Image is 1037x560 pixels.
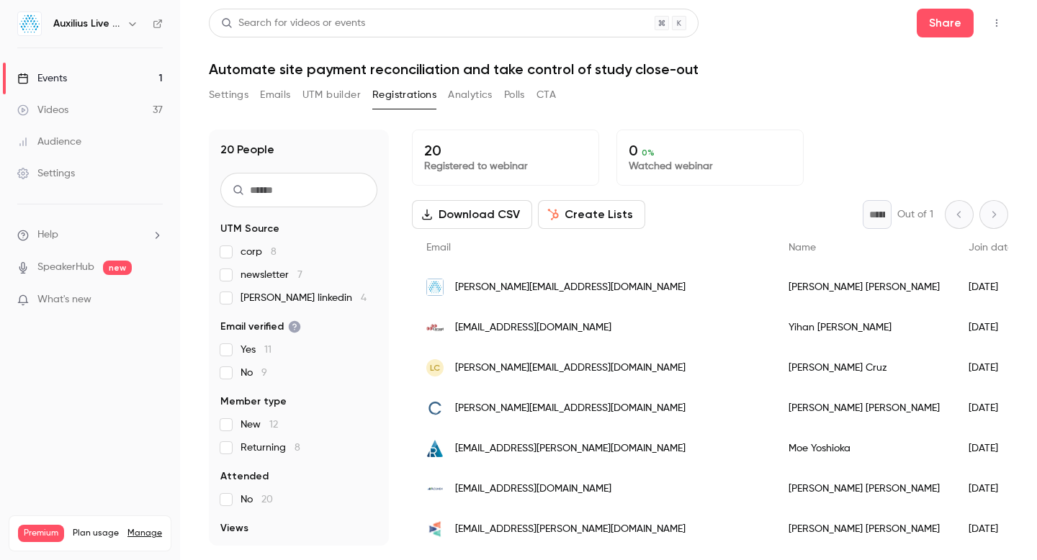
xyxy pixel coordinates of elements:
span: 4 [361,293,367,303]
button: Download CSV [412,200,532,229]
div: [DATE] [954,307,1028,348]
span: Help [37,227,58,243]
div: [DATE] [954,388,1028,428]
h6: Auxilius Live Sessions [53,17,121,31]
img: Auxilius Live Sessions [18,12,41,35]
button: UTM builder [302,83,361,107]
span: [EMAIL_ADDRESS][PERSON_NAME][DOMAIN_NAME] [455,522,686,537]
span: Premium [18,525,64,542]
div: [DATE] [954,509,1028,549]
h1: Automate site payment reconciliation and take control of study close-out [209,60,1008,78]
div: [PERSON_NAME] [PERSON_NAME] [774,509,954,549]
a: SpeakerHub [37,260,94,275]
span: New [241,417,278,432]
div: [PERSON_NAME] [PERSON_NAME] [774,388,954,428]
span: 0 % [642,148,655,158]
span: Views [220,521,248,536]
span: UTM Source [220,222,279,236]
div: [DATE] [954,469,1028,509]
button: Analytics [448,83,493,107]
span: newsletter [241,268,302,282]
div: Search for videos or events [221,16,365,31]
span: 11 [264,345,271,355]
p: Registered to webinar [424,159,587,173]
p: No results [220,544,377,559]
span: 20 [261,494,273,505]
div: Yihan [PERSON_NAME] [774,307,954,348]
img: candidrx.com [426,399,444,417]
div: Settings [17,166,75,181]
span: Join date [969,243,1013,253]
span: Returning [241,441,300,455]
div: Videos [17,103,68,117]
span: Member type [220,394,287,409]
span: No [241,492,273,507]
span: 8 [295,443,300,453]
iframe: Noticeable Trigger [145,294,163,307]
button: Create Lists [538,200,645,229]
div: Audience [17,135,81,149]
p: Watched webinar [629,159,791,173]
button: Settings [209,83,248,107]
span: [PERSON_NAME][EMAIL_ADDRESS][DOMAIN_NAME] [455,401,686,416]
img: corcept.com [426,319,444,336]
button: Emails [260,83,290,107]
span: [EMAIL_ADDRESS][DOMAIN_NAME] [455,482,611,497]
span: LC [430,361,440,374]
div: Moe Yoshioka [774,428,954,469]
span: new [103,261,132,275]
span: 8 [271,247,277,257]
span: Name [789,243,816,253]
span: Email verified [220,320,301,334]
span: [PERSON_NAME][EMAIL_ADDRESS][DOMAIN_NAME] [455,361,686,376]
span: 12 [269,420,278,430]
p: 0 [629,142,791,159]
span: corp [241,245,277,259]
span: What's new [37,292,91,307]
span: [PERSON_NAME] linkedin [241,291,367,305]
div: [DATE] [954,267,1028,307]
li: help-dropdown-opener [17,227,163,243]
span: Email [426,243,451,253]
img: riveron.com [426,440,444,457]
span: Attended [220,469,269,484]
img: triveni.bio [426,520,444,538]
div: Events [17,71,67,86]
button: Registrations [372,83,436,107]
span: [EMAIL_ADDRESS][PERSON_NAME][DOMAIN_NAME] [455,441,686,456]
img: auxili.us [426,279,444,296]
a: Manage [127,528,162,539]
span: [EMAIL_ADDRESS][DOMAIN_NAME] [455,320,611,335]
span: Plan usage [73,528,119,539]
div: [PERSON_NAME] Cruz [774,348,954,388]
span: No [241,366,267,380]
p: 20 [424,142,587,159]
h1: 20 People [220,141,274,158]
img: acumenpharm.com [426,480,444,497]
div: [DATE] [954,348,1028,388]
button: Share [917,9,974,37]
div: [DATE] [954,428,1028,469]
button: CTA [537,83,556,107]
p: Out of 1 [897,207,933,222]
span: [PERSON_NAME][EMAIL_ADDRESS][DOMAIN_NAME] [455,280,686,295]
span: Yes [241,343,271,357]
div: [PERSON_NAME] [PERSON_NAME] [774,469,954,509]
span: 9 [261,368,267,378]
button: Polls [504,83,525,107]
div: [PERSON_NAME] [PERSON_NAME] [774,267,954,307]
span: 7 [297,270,302,280]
